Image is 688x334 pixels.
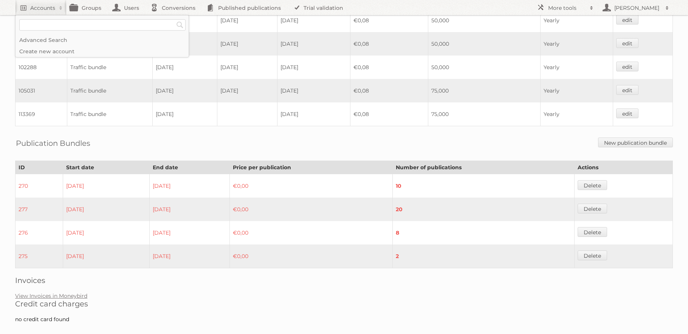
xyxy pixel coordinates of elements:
[15,174,63,198] td: 270
[578,250,607,260] a: Delete
[616,85,638,95] a: edit
[67,102,153,126] td: Traffic bundle
[540,56,613,79] td: Yearly
[63,161,150,174] th: Start date
[15,198,63,221] td: 277
[153,56,217,79] td: [DATE]
[15,56,67,79] td: 102288
[350,9,428,32] td: €0,08
[548,4,586,12] h2: More tools
[616,108,638,118] a: edit
[428,32,540,56] td: 50,000
[153,79,217,102] td: [DATE]
[15,221,63,244] td: 276
[578,180,607,190] a: Delete
[217,32,277,56] td: [DATE]
[396,229,399,236] strong: 8
[15,299,673,308] h2: Credit card charges
[217,56,277,79] td: [DATE]
[277,79,350,102] td: [DATE]
[150,221,230,244] td: [DATE]
[350,79,428,102] td: €0,08
[217,9,277,32] td: [DATE]
[540,9,613,32] td: Yearly
[15,276,673,285] h2: Invoices
[174,19,186,31] input: Search
[15,34,189,46] a: Advanced Search
[428,9,540,32] td: 50,000
[616,15,638,25] a: edit
[578,227,607,237] a: Delete
[540,79,613,102] td: Yearly
[616,38,638,48] a: edit
[15,292,87,299] a: View Invoices in Moneybird
[277,32,350,56] td: [DATE]
[230,221,393,244] td: €0,00
[393,161,575,174] th: Number of publications
[230,244,393,268] td: €0,00
[540,32,613,56] td: Yearly
[277,9,350,32] td: [DATE]
[598,138,673,147] a: New publication bundle
[15,102,67,126] td: 113369
[396,253,399,260] strong: 2
[67,56,153,79] td: Traffic bundle
[217,79,277,102] td: [DATE]
[15,161,63,174] th: ID
[63,221,150,244] td: [DATE]
[15,244,63,268] td: 275
[230,174,393,198] td: €0,00
[612,4,662,12] h2: [PERSON_NAME]
[150,161,230,174] th: End date
[15,79,67,102] td: 105031
[150,174,230,198] td: [DATE]
[30,4,55,12] h2: Accounts
[396,206,403,213] strong: 20
[230,161,393,174] th: Price per publication
[63,198,150,221] td: [DATE]
[16,138,90,149] h2: Publication Bundles
[350,102,428,126] td: €0,08
[575,161,673,174] th: Actions
[277,56,350,79] td: [DATE]
[15,46,189,57] a: Create new account
[616,62,638,71] a: edit
[150,244,230,268] td: [DATE]
[428,79,540,102] td: 75,000
[428,56,540,79] td: 50,000
[540,102,613,126] td: Yearly
[428,102,540,126] td: 75,000
[396,182,401,189] strong: 10
[578,204,607,213] a: Delete
[350,32,428,56] td: €0,08
[150,198,230,221] td: [DATE]
[277,102,350,126] td: [DATE]
[67,79,153,102] td: Traffic bundle
[230,198,393,221] td: €0,00
[350,56,428,79] td: €0,08
[153,102,217,126] td: [DATE]
[63,244,150,268] td: [DATE]
[63,174,150,198] td: [DATE]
